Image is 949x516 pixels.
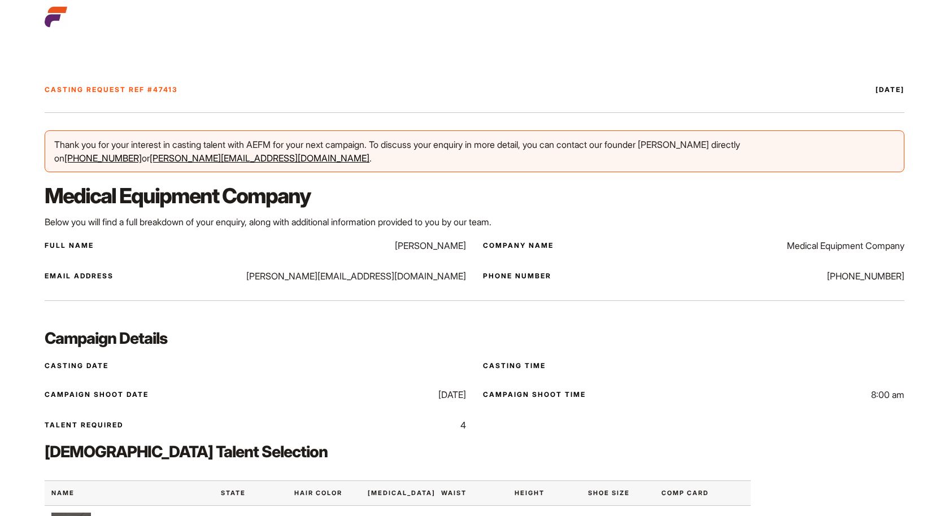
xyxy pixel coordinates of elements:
p: [DATE] [481,85,904,95]
div: Waist [434,480,508,506]
p: Campaign Shoot Time [483,390,586,400]
p: Campaign Shoot Date [45,390,149,400]
h2: Medical Equipment Company [45,181,904,211]
p: [DATE] [438,388,466,401]
p: Casting Time [483,361,546,371]
a: [PERSON_NAME][EMAIL_ADDRESS][DOMAIN_NAME] [150,152,369,164]
p: Casting Request Ref #47413 [45,85,468,95]
a: [PHONE_NUMBER] [64,152,142,164]
p: 4 [460,418,466,432]
h3: [DEMOGRAPHIC_DATA] Talent Selection [45,441,904,462]
h3: Campaign Details [45,327,904,349]
p: Medical Equipment Company [787,239,904,252]
img: cropped-aefm-brand-fav-22-square.png [45,6,67,28]
p: [PERSON_NAME][EMAIL_ADDRESS][DOMAIN_NAME] [246,269,466,283]
p: [PERSON_NAME] [395,239,466,252]
div: Comp Card [655,480,751,506]
p: Phone Number [483,271,551,281]
p: Casting Date [45,361,108,371]
div: Shoe Size [581,480,655,506]
div: State [214,480,288,506]
p: Below you will find a full breakdown of your enquiry, along with additional information provided ... [45,215,904,229]
p: ‪[PHONE_NUMBER]‬ [827,269,904,283]
p: 8:00 am [871,388,904,401]
p: Talent Required [45,420,123,430]
div: [MEDICAL_DATA] [361,480,434,506]
p: Full Name [45,240,94,251]
div: Hair Color [288,480,361,506]
p: Email Address [45,271,114,281]
div: Name [45,480,214,506]
div: Thank you for your interest in casting talent with AEFM for your next campaign. To discuss your e... [45,130,904,172]
p: Company Name [483,240,554,251]
div: Height [508,480,581,506]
